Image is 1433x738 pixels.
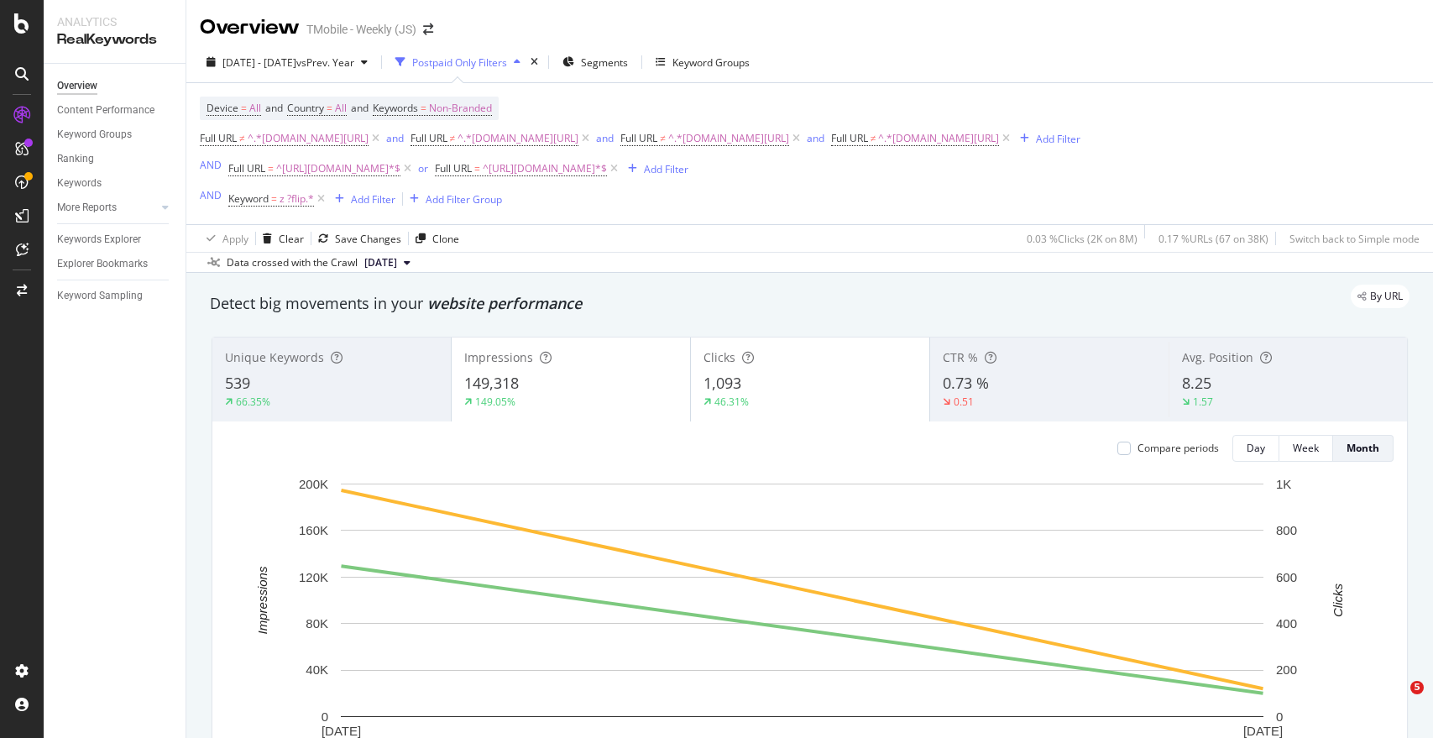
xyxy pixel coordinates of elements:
button: or [418,160,428,176]
text: 800 [1276,523,1297,537]
span: Full URL [620,131,657,145]
text: 0 [1276,709,1283,724]
button: and [596,130,614,146]
text: 40K [306,662,328,677]
div: AND [200,158,222,172]
div: Explorer Bookmarks [57,255,148,273]
div: Month [1347,441,1379,455]
span: Avg. Position [1182,349,1253,365]
div: Keywords [57,175,102,192]
text: [DATE] [1243,724,1283,738]
div: Postpaid Only Filters [412,55,507,70]
div: Week [1293,441,1319,455]
span: By URL [1370,291,1403,301]
div: Keyword Groups [672,55,750,70]
span: Segments [581,55,628,70]
div: 0.51 [954,395,974,409]
button: Switch back to Simple mode [1283,225,1420,252]
span: Clicks [703,349,735,365]
button: Segments [556,49,635,76]
text: [DATE] [322,724,361,738]
div: times [527,54,541,71]
a: Overview [57,77,174,95]
button: Save Changes [311,225,401,252]
span: Non-Branded [429,97,492,120]
div: and [386,131,404,145]
button: and [386,130,404,146]
div: Add Filter Group [426,192,502,207]
span: 539 [225,373,250,393]
div: Content Performance [57,102,154,119]
div: or [418,161,428,175]
span: ^.*[DOMAIN_NAME][URL] [668,127,789,150]
span: ≠ [450,131,456,145]
div: Day [1247,441,1265,455]
span: Full URL [831,131,868,145]
span: Unique Keywords [225,349,324,365]
text: 0 [322,709,328,724]
span: ≠ [660,131,666,145]
a: More Reports [57,199,157,217]
span: = [241,101,247,115]
a: Explorer Bookmarks [57,255,174,273]
span: Keyword [228,191,269,206]
span: 2025 Aug. 1st [364,255,397,270]
text: Clicks [1331,583,1345,616]
span: Device [207,101,238,115]
span: Full URL [228,161,265,175]
div: Keyword Groups [57,126,132,144]
button: [DATE] - [DATE]vsPrev. Year [200,49,374,76]
text: 1K [1276,477,1291,491]
div: Analytics [57,13,172,30]
button: Month [1333,435,1394,462]
span: 149,318 [464,373,519,393]
span: ≠ [239,131,245,145]
a: Keywords Explorer [57,231,174,249]
span: and [351,101,369,115]
text: 400 [1276,616,1297,631]
span: = [327,101,332,115]
div: Add Filter [644,162,688,176]
button: Add Filter [621,159,688,179]
button: Add Filter [328,189,395,209]
div: RealKeywords [57,30,172,50]
text: 200 [1276,662,1297,677]
text: 80K [306,616,328,631]
span: ≠ [871,131,876,145]
button: Week [1279,435,1333,462]
span: ^[URL][DOMAIN_NAME]*$ [276,157,400,181]
div: 149.05% [475,395,515,409]
div: More Reports [57,199,117,217]
a: Keyword Groups [57,126,174,144]
span: 1,093 [703,373,741,393]
span: 0.73 % [943,373,989,393]
span: = [268,161,274,175]
div: Clear [279,232,304,246]
div: Switch back to Simple mode [1289,232,1420,246]
text: Impressions [255,566,269,634]
button: Postpaid Only Filters [389,49,527,76]
span: vs Prev. Year [296,55,354,70]
div: Add Filter [351,192,395,207]
button: AND [200,187,222,203]
span: All [249,97,261,120]
div: arrow-right-arrow-left [423,24,433,35]
span: ^.*[DOMAIN_NAME][URL] [878,127,999,150]
span: 8.25 [1182,373,1211,393]
span: Full URL [411,131,447,145]
span: All [335,97,347,120]
div: and [596,131,614,145]
div: Add Filter [1036,132,1080,146]
span: = [474,161,480,175]
span: Full URL [435,161,472,175]
span: ^[URL][DOMAIN_NAME]*$ [483,157,607,181]
div: Apply [222,232,248,246]
a: Keywords [57,175,174,192]
div: Overview [200,13,300,42]
span: ^.*[DOMAIN_NAME][URL] [458,127,578,150]
span: Country [287,101,324,115]
span: z ?flip.* [280,187,314,211]
div: Keywords Explorer [57,231,141,249]
div: legacy label [1351,285,1409,308]
div: Overview [57,77,97,95]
